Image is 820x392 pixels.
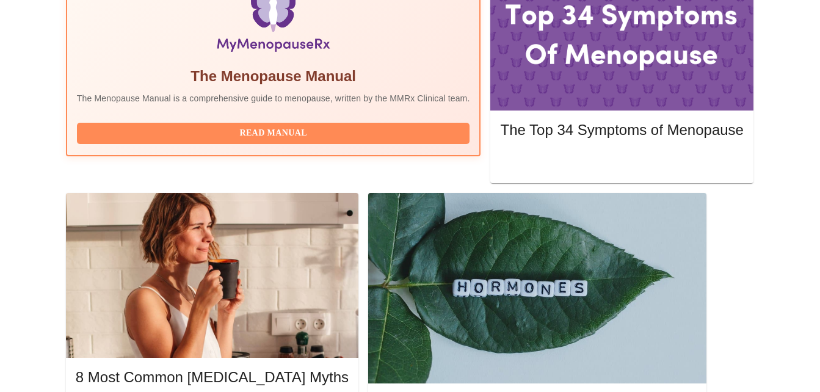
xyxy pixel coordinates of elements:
[89,126,458,141] span: Read Manual
[512,154,731,170] span: Read More
[77,92,470,104] p: The Menopause Manual is a comprehensive guide to menopause, written by the MMRx Clinical team.
[77,127,473,137] a: Read Manual
[76,368,349,387] h5: 8 Most Common [MEDICAL_DATA] Myths
[77,123,470,144] button: Read Manual
[500,156,746,166] a: Read More
[500,120,743,140] h5: The Top 34 Symptoms of Menopause
[500,151,743,173] button: Read More
[77,67,470,86] h5: The Menopause Manual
